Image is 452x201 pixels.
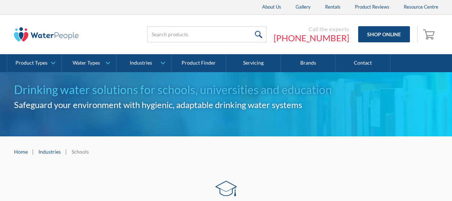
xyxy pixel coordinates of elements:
[281,54,335,72] a: Brands
[421,26,438,43] a: Open empty cart
[72,148,89,155] div: Schools
[14,27,79,42] img: The Water People
[7,54,61,72] a: Product Types
[358,26,410,42] a: Shop Online
[14,81,438,98] h1: Drinking water solutions for schools, universities and education
[31,147,35,156] div: |
[147,26,266,42] input: Search products
[274,25,349,33] div: Call the experts
[62,54,116,72] a: Water Types
[64,147,68,156] div: |
[130,60,152,66] div: Industries
[336,54,391,72] a: Contact
[423,28,437,40] img: shopping cart
[14,148,28,155] a: Home
[38,148,61,155] a: Industries
[73,60,100,66] div: Water Types
[14,98,438,111] h2: Safeguard your environment with hygienic, adaptable drinking water systems
[274,33,349,43] a: [PHONE_NUMBER]
[172,54,226,72] a: Product Finder
[226,54,281,72] a: Servicing
[15,60,47,66] div: Product Types
[117,54,171,72] a: Industries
